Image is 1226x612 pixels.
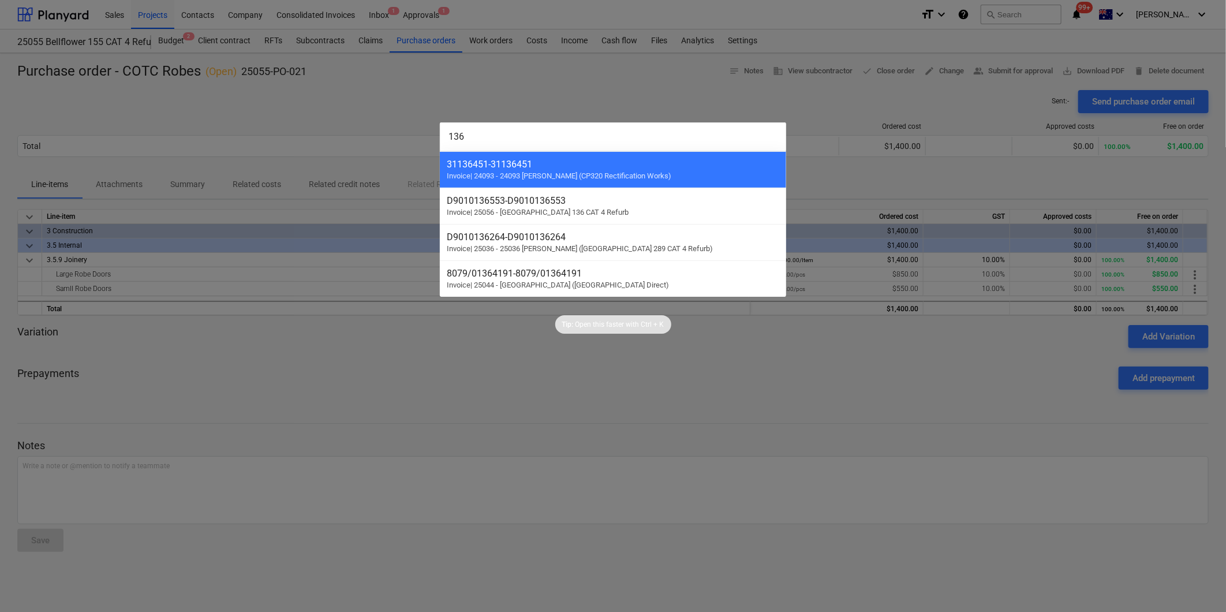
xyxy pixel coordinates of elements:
[447,244,713,253] span: Invoice | 25036 - 25036 [PERSON_NAME] ([GEOGRAPHIC_DATA] 289 CAT 4 Refurb)
[440,224,786,260] div: D9010136264-D9010136264Invoice| 25036 - 25036 [PERSON_NAME] ([GEOGRAPHIC_DATA] 289 CAT 4 Refurb)
[447,268,779,279] div: 8079/01364191 - 8079/01364191
[440,122,786,151] input: Search for projects, articles, contracts, Claims, subcontractors...
[440,188,786,224] div: D9010136553-D9010136553Invoice| 25056 - [GEOGRAPHIC_DATA] 136 CAT 4 Refurb
[447,159,779,170] div: 31136451 - 31136451
[440,260,786,297] div: 8079/01364191-8079/01364191Invoice| 25044 - [GEOGRAPHIC_DATA] ([GEOGRAPHIC_DATA] Direct)
[447,195,779,206] div: D9010136553 - D9010136553
[447,171,671,180] span: Invoice | 24093 - 24093 [PERSON_NAME] (CP320 Rectification Works)
[1168,557,1226,612] iframe: Chat Widget
[447,232,779,242] div: D9010136264 - D9010136264
[440,151,786,188] div: 31136451-31136451Invoice| 24093 - 24093 [PERSON_NAME] (CP320 Rectification Works)
[447,208,629,217] span: Invoice | 25056 - [GEOGRAPHIC_DATA] 136 CAT 4 Refurb
[562,320,574,330] p: Tip:
[447,281,669,289] span: Invoice | 25044 - [GEOGRAPHIC_DATA] ([GEOGRAPHIC_DATA] Direct)
[641,320,664,330] p: Ctrl + K
[555,315,671,334] div: Tip:Open this faster withCtrl + K
[575,320,640,330] p: Open this faster with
